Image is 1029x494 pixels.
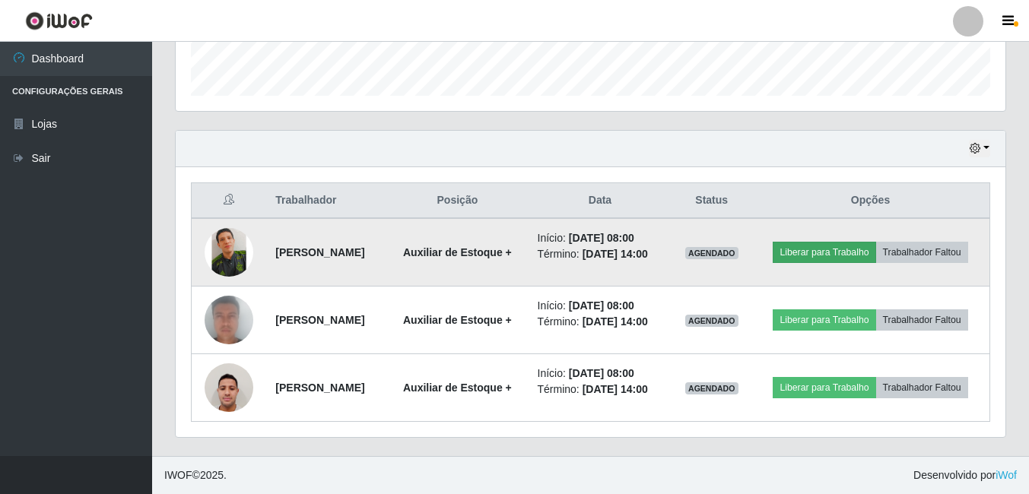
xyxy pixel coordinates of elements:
[996,469,1017,481] a: iWof
[876,242,968,263] button: Trabalhador Faltou
[205,270,253,370] img: 1748706192585.jpeg
[266,183,386,219] th: Trabalhador
[876,309,968,331] button: Trabalhador Faltou
[685,315,738,327] span: AGENDADO
[913,467,1017,483] span: Desenvolvido por
[538,298,663,314] li: Início:
[538,314,663,330] li: Término:
[205,220,253,284] img: 1742239917826.jpeg
[751,183,989,219] th: Opções
[773,309,875,331] button: Liberar para Trabalho
[583,248,648,260] time: [DATE] 14:00
[538,246,663,262] li: Término:
[569,232,634,244] time: [DATE] 08:00
[538,230,663,246] li: Início:
[685,247,738,259] span: AGENDADO
[386,183,528,219] th: Posição
[403,314,512,326] strong: Auxiliar de Estoque +
[205,355,253,420] img: 1749045235898.jpeg
[25,11,93,30] img: CoreUI Logo
[275,246,364,258] strong: [PERSON_NAME]
[164,467,227,483] span: © 2025 .
[529,183,672,219] th: Data
[538,382,663,397] li: Término:
[583,315,648,328] time: [DATE] 14:00
[672,183,751,219] th: Status
[403,382,512,394] strong: Auxiliar de Estoque +
[773,242,875,263] button: Liberar para Trabalho
[164,469,192,481] span: IWOF
[773,377,875,398] button: Liberar para Trabalho
[583,383,648,395] time: [DATE] 14:00
[538,366,663,382] li: Início:
[275,382,364,394] strong: [PERSON_NAME]
[876,377,968,398] button: Trabalhador Faltou
[275,314,364,326] strong: [PERSON_NAME]
[569,299,634,312] time: [DATE] 08:00
[569,367,634,379] time: [DATE] 08:00
[685,382,738,394] span: AGENDADO
[403,246,512,258] strong: Auxiliar de Estoque +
